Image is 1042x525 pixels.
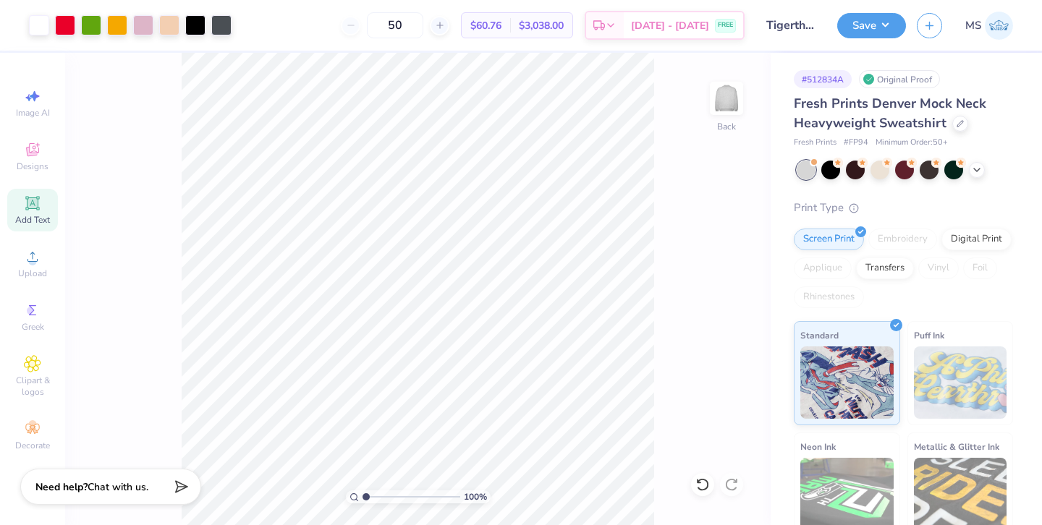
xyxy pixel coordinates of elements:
[876,137,948,149] span: Minimum Order: 50 +
[837,13,906,38] button: Save
[464,490,487,503] span: 100 %
[18,268,47,279] span: Upload
[859,70,940,88] div: Original Proof
[963,257,997,279] div: Foil
[941,229,1012,250] div: Digital Print
[794,257,852,279] div: Applique
[856,257,914,279] div: Transfers
[965,12,1013,40] a: MS
[755,11,826,40] input: Untitled Design
[718,20,733,30] span: FREE
[15,214,50,226] span: Add Text
[985,12,1013,40] img: Madeline Schoner
[367,12,423,38] input: – –
[88,480,148,494] span: Chat with us.
[794,95,986,132] span: Fresh Prints Denver Mock Neck Heavyweight Sweatshirt
[868,229,937,250] div: Embroidery
[519,18,564,33] span: $3,038.00
[914,328,944,343] span: Puff Ink
[844,137,868,149] span: # FP94
[7,375,58,398] span: Clipart & logos
[794,286,864,308] div: Rhinestones
[717,120,736,133] div: Back
[800,439,836,454] span: Neon Ink
[794,137,836,149] span: Fresh Prints
[17,161,48,172] span: Designs
[712,84,741,113] img: Back
[794,70,852,88] div: # 512834A
[631,18,709,33] span: [DATE] - [DATE]
[470,18,501,33] span: $60.76
[22,321,44,333] span: Greek
[15,440,50,451] span: Decorate
[800,346,894,419] img: Standard
[800,328,839,343] span: Standard
[914,439,999,454] span: Metallic & Glitter Ink
[914,346,1007,419] img: Puff Ink
[918,257,959,279] div: Vinyl
[794,229,864,250] div: Screen Print
[794,200,1013,216] div: Print Type
[16,107,50,119] span: Image AI
[965,17,981,34] span: MS
[35,480,88,494] strong: Need help?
